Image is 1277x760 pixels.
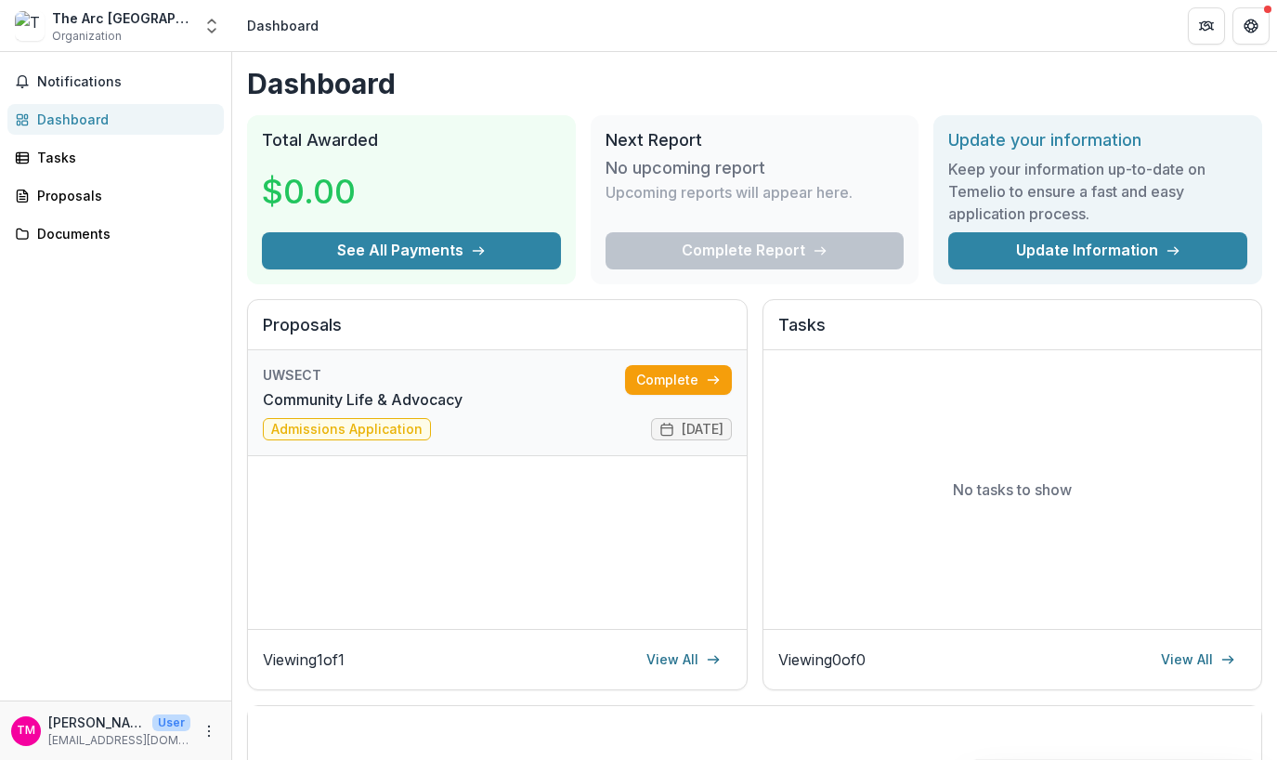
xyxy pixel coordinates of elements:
h1: Dashboard [247,67,1262,100]
h2: Total Awarded [262,130,561,151]
h2: Next Report [606,130,905,151]
h3: $0.00 [262,166,401,216]
div: Thomas McKenna [17,725,35,737]
nav: breadcrumb [240,12,326,39]
h2: Tasks [778,315,1247,350]
div: Dashboard [247,16,319,35]
p: [PERSON_NAME] [48,713,145,732]
div: Tasks [37,148,209,167]
p: User [152,714,190,731]
button: Notifications [7,67,224,97]
div: The Arc [GEOGRAPHIC_DATA][US_STATE] [52,8,191,28]
button: Partners [1188,7,1225,45]
span: Notifications [37,74,216,90]
span: Organization [52,28,122,45]
div: Proposals [37,186,209,205]
p: No tasks to show [953,478,1072,501]
h2: Proposals [263,315,732,350]
a: Tasks [7,142,224,173]
a: Community Life & Advocacy [263,388,463,411]
button: See All Payments [262,232,561,269]
a: View All [635,645,732,675]
a: Proposals [7,180,224,211]
a: Update Information [948,232,1247,269]
p: Upcoming reports will appear here. [606,181,853,203]
img: The Arc Eastern Connecticut [15,11,45,41]
button: Get Help [1232,7,1270,45]
h3: Keep your information up-to-date on Temelio to ensure a fast and easy application process. [948,158,1247,225]
div: Documents [37,224,209,243]
a: Complete [625,365,732,395]
a: Dashboard [7,104,224,135]
button: Open entity switcher [199,7,225,45]
p: [EMAIL_ADDRESS][DOMAIN_NAME] [48,732,190,749]
p: Viewing 1 of 1 [263,649,345,671]
a: View All [1150,645,1246,675]
a: Documents [7,218,224,249]
p: Viewing 0 of 0 [778,649,866,671]
div: Dashboard [37,110,209,129]
button: More [198,720,220,742]
h2: Update your information [948,130,1247,151]
h3: No upcoming report [606,158,765,178]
